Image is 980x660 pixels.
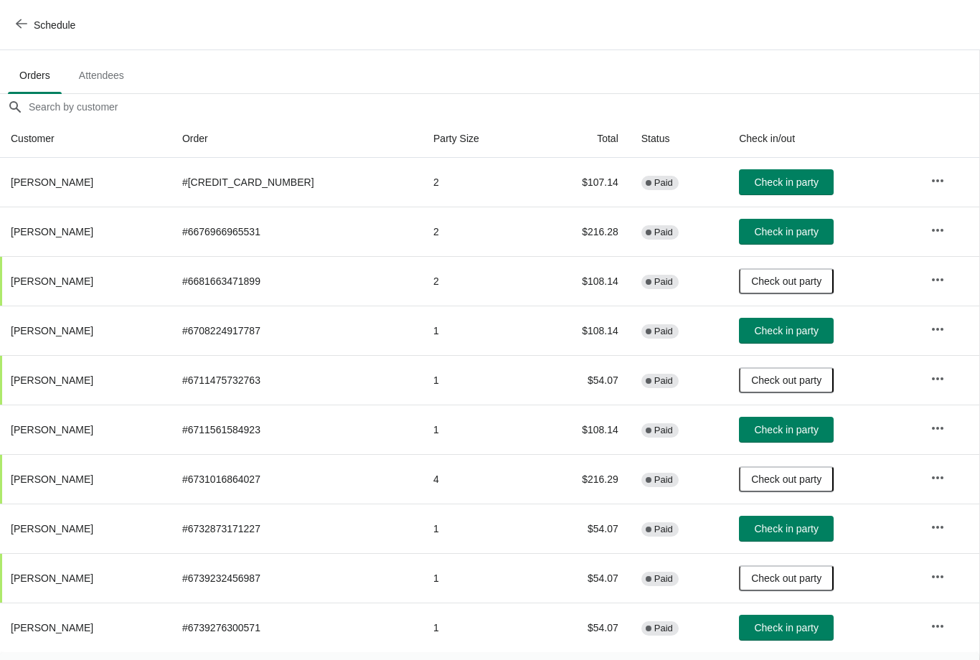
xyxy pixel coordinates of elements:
[739,367,834,393] button: Check out party
[171,355,422,405] td: # 6711475732763
[739,466,834,492] button: Check out party
[34,19,75,31] span: Schedule
[11,523,93,534] span: [PERSON_NAME]
[534,355,630,405] td: $54.07
[534,158,630,207] td: $107.14
[739,169,834,195] button: Check in party
[171,207,422,256] td: # 6676966965531
[751,473,821,485] span: Check out party
[422,306,534,355] td: 1
[11,374,93,386] span: [PERSON_NAME]
[534,553,630,603] td: $54.07
[534,405,630,454] td: $108.14
[751,572,821,584] span: Check out party
[11,424,93,435] span: [PERSON_NAME]
[422,207,534,256] td: 2
[754,176,818,188] span: Check in party
[171,306,422,355] td: # 6708224917787
[534,603,630,652] td: $54.07
[171,256,422,306] td: # 6681663471899
[11,226,93,237] span: [PERSON_NAME]
[654,375,673,387] span: Paid
[654,623,673,634] span: Paid
[7,12,87,38] button: Schedule
[171,553,422,603] td: # 6739232456987
[754,424,818,435] span: Check in party
[422,158,534,207] td: 2
[727,120,918,158] th: Check in/out
[739,219,834,245] button: Check in party
[654,425,673,436] span: Paid
[422,603,534,652] td: 1
[751,374,821,386] span: Check out party
[754,226,818,237] span: Check in party
[171,504,422,553] td: # 6732873171227
[11,622,93,633] span: [PERSON_NAME]
[739,516,834,542] button: Check in party
[422,553,534,603] td: 1
[11,473,93,485] span: [PERSON_NAME]
[28,94,979,120] input: Search by customer
[422,405,534,454] td: 1
[422,120,534,158] th: Party Size
[654,524,673,535] span: Paid
[8,62,62,88] span: Orders
[754,523,818,534] span: Check in party
[534,306,630,355] td: $108.14
[67,62,136,88] span: Attendees
[11,275,93,287] span: [PERSON_NAME]
[422,256,534,306] td: 2
[11,325,93,336] span: [PERSON_NAME]
[654,177,673,189] span: Paid
[654,474,673,486] span: Paid
[171,454,422,504] td: # 6731016864027
[739,565,834,591] button: Check out party
[534,454,630,504] td: $216.29
[754,622,818,633] span: Check in party
[11,176,93,188] span: [PERSON_NAME]
[171,405,422,454] td: # 6711561584923
[171,120,422,158] th: Order
[534,120,630,158] th: Total
[422,504,534,553] td: 1
[11,572,93,584] span: [PERSON_NAME]
[739,268,834,294] button: Check out party
[422,355,534,405] td: 1
[739,615,834,641] button: Check in party
[534,207,630,256] td: $216.28
[654,326,673,337] span: Paid
[754,325,818,336] span: Check in party
[739,417,834,443] button: Check in party
[654,276,673,288] span: Paid
[654,573,673,585] span: Paid
[171,158,422,207] td: # [CREDIT_CARD_NUMBER]
[630,120,727,158] th: Status
[534,256,630,306] td: $108.14
[654,227,673,238] span: Paid
[422,454,534,504] td: 4
[739,318,834,344] button: Check in party
[534,504,630,553] td: $54.07
[171,603,422,652] td: # 6739276300571
[751,275,821,287] span: Check out party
